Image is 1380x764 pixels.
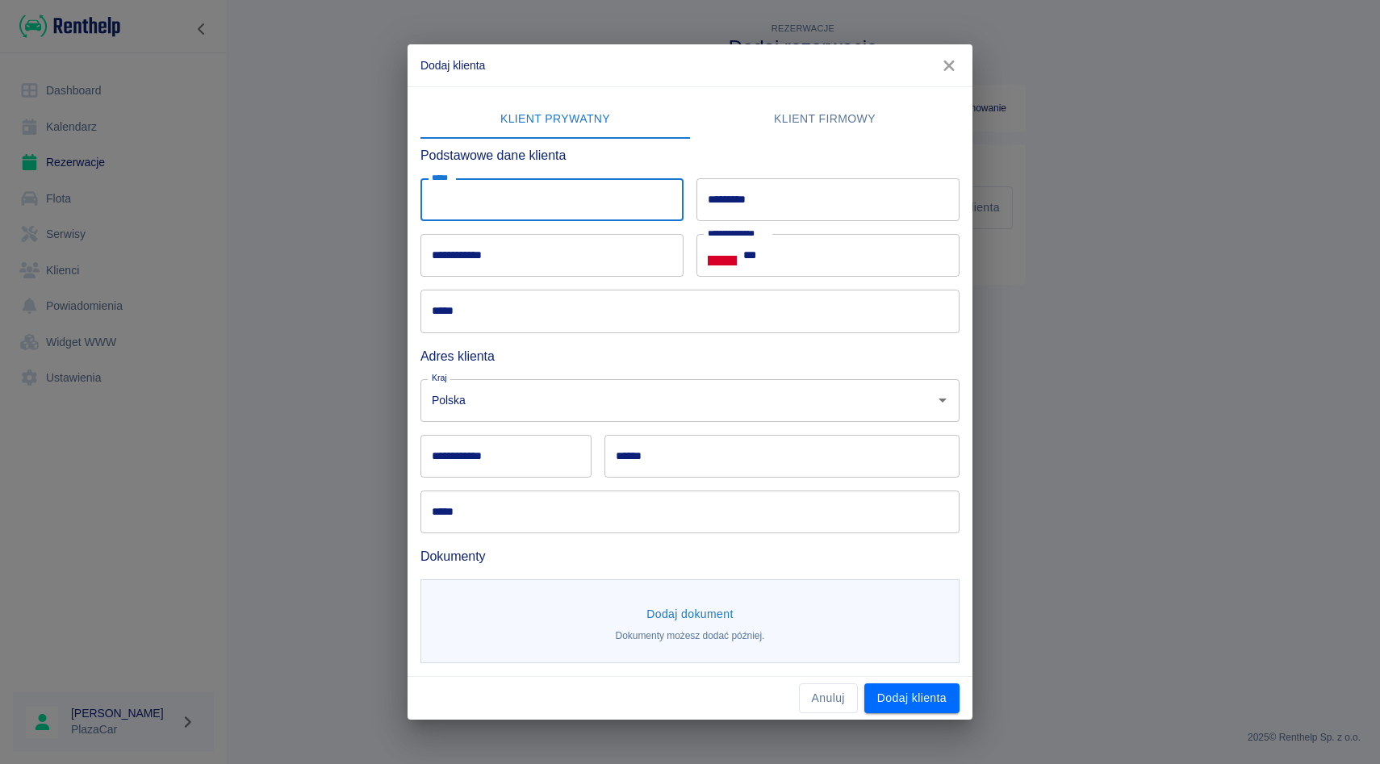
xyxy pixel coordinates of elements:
[420,346,960,366] h6: Adres klienta
[420,100,960,139] div: lab API tabs example
[616,628,765,643] p: Dokumenty możesz dodać później.
[432,372,447,384] label: Kraj
[931,389,954,411] button: Otwórz
[420,100,690,139] button: Klient prywatny
[864,683,960,713] button: Dodaj klienta
[408,44,972,86] h2: Dodaj klienta
[420,145,960,165] h6: Podstawowe dane klienta
[420,546,960,566] h6: Dokumenty
[690,100,960,139] button: Klient firmowy
[708,244,737,268] button: Select country
[799,683,858,713] button: Anuluj
[640,599,740,629] button: Dodaj dokument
